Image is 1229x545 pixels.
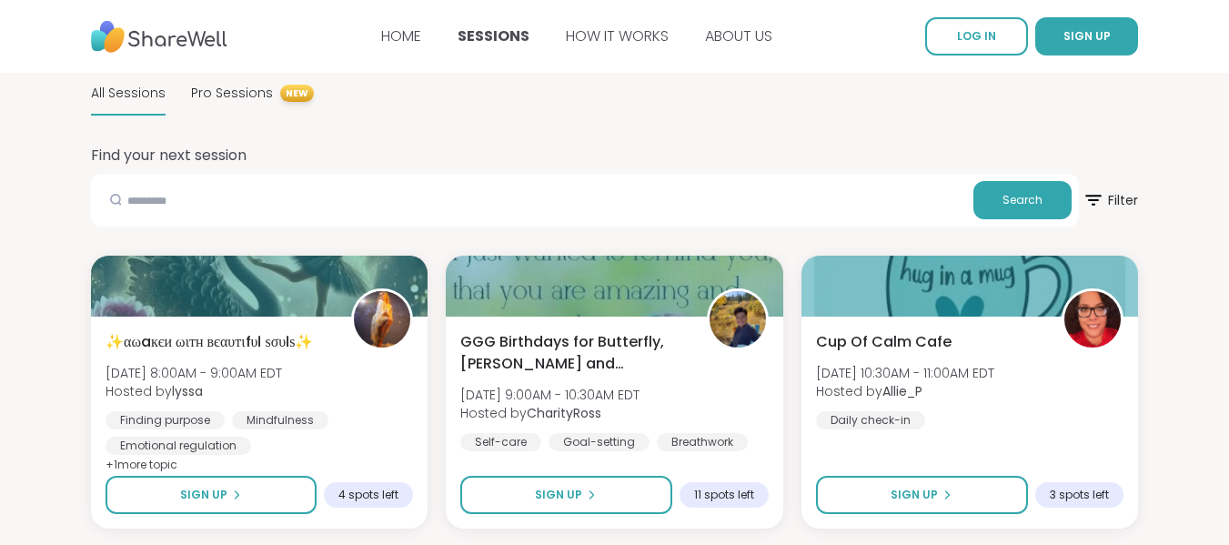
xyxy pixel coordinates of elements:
span: Cup Of Calm Cafe [816,331,952,353]
button: SIGN UP [1035,17,1138,56]
span: SIGN UP [1063,28,1111,44]
span: 3 spots left [1050,488,1109,502]
span: Hosted by [106,382,282,400]
span: Hosted by [460,404,640,422]
span: 11 spots left [694,488,754,502]
span: Sign Up [891,487,938,503]
span: Filter [1083,178,1138,222]
span: Search [1002,192,1043,208]
span: 4 spots left [338,488,398,502]
div: Emotional regulation [106,437,251,455]
button: Sign Up [106,476,317,514]
a: LOG IN [925,17,1028,56]
span: GGG Birthdays for Butterfly, [PERSON_NAME] and [PERSON_NAME] [460,331,686,375]
button: Search [973,181,1072,219]
button: Sign Up [816,476,1028,514]
img: ShareWell Nav Logo [91,12,227,62]
span: [DATE] 10:30AM - 11:00AM EDT [816,364,994,382]
img: CharityRoss [710,291,766,348]
span: All Sessions [91,84,166,103]
span: LOG IN [957,28,996,44]
button: Sign Up [460,476,671,514]
div: Mindfulness [232,411,328,429]
span: [DATE] 9:00AM - 10:30AM EDT [460,386,640,404]
div: Goal-setting [549,433,650,451]
span: NEW [280,85,314,102]
a: HOW IT WORKS [566,25,669,46]
b: Allie_P [882,382,922,400]
span: Sign Up [535,487,582,503]
b: lyssa [172,382,203,400]
b: CharityRoss [527,404,601,422]
span: Pro Sessions [191,84,273,103]
div: Breathwork [657,433,748,451]
a: HOME [381,25,421,46]
span: [DATE] 8:00AM - 9:00AM EDT [106,364,282,382]
span: ✨αωaкєи ωιтн вєαυтιfυℓ ѕσυℓѕ✨ [106,331,313,353]
div: Self-care [460,433,541,451]
span: Sign Up [180,487,227,503]
a: SESSIONS [458,25,529,46]
div: Daily check-in [816,411,925,429]
a: ABOUT US [705,25,772,46]
button: Filter [1083,174,1138,227]
h2: Find your next session [91,145,247,167]
img: Allie_P [1064,291,1121,348]
div: Finding purpose [106,411,225,429]
img: lyssa [354,291,410,348]
span: Hosted by [816,382,994,400]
